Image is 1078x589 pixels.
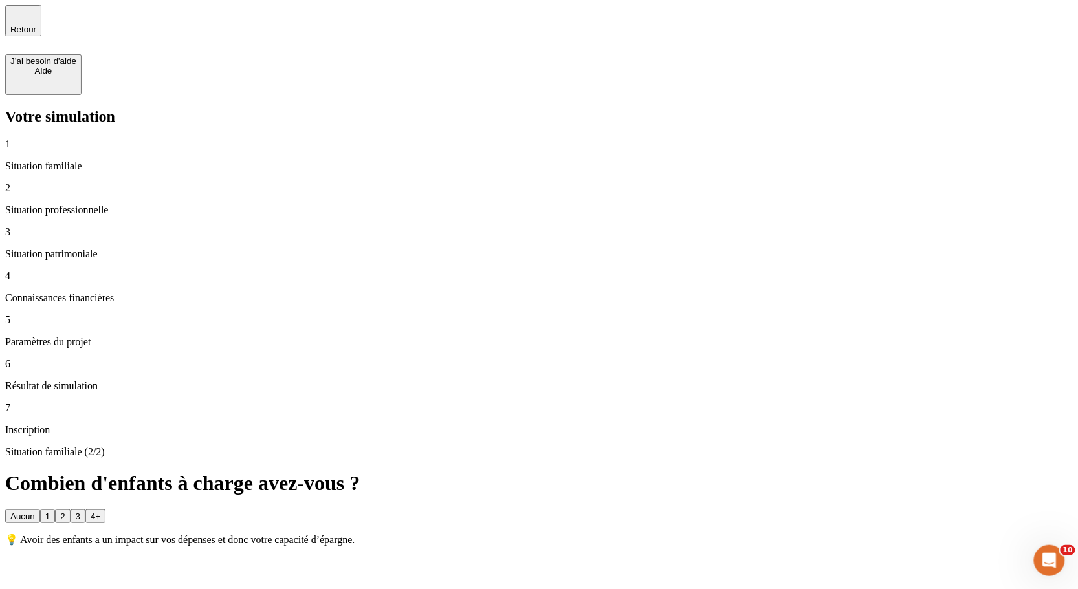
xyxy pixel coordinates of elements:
[5,5,41,36] button: Retour
[5,226,1073,238] p: 3
[5,509,40,523] button: Aucun
[5,270,1073,282] p: 4
[85,509,105,523] button: 4+
[5,358,1073,370] p: 6
[45,511,50,521] div: 1
[10,56,76,66] div: J’ai besoin d'aide
[5,424,1073,436] p: Inscription
[5,138,1073,150] p: 1
[5,292,1073,304] p: Connaissances financières
[55,509,70,523] button: 2
[5,533,1073,546] p: 💡 Avoir des enfants a un impact sur vos dépenses et donc votre capacité d’épargne.
[5,446,1073,458] p: Situation familiale (2/2)
[60,511,65,521] div: 2
[5,182,1073,194] p: 2
[40,509,55,523] button: 1
[71,509,85,523] button: 3
[91,511,100,521] div: 4+
[76,511,80,521] div: 3
[10,66,76,76] div: Aide
[5,54,82,95] button: J’ai besoin d'aideAide
[5,108,1073,125] h2: Votre simulation
[10,511,35,521] div: Aucun
[5,471,1073,495] h1: Combien d'enfants à charge avez-vous ?
[5,314,1073,326] p: 5
[10,25,36,34] span: Retour
[1034,545,1065,576] iframe: Intercom live chat
[5,160,1073,172] p: Situation familiale
[5,402,1073,414] p: 7
[5,248,1073,260] p: Situation patrimoniale
[5,204,1073,216] p: Situation professionnelle
[5,380,1073,392] p: Résultat de simulation
[5,336,1073,348] p: Paramètres du projet
[1061,545,1075,555] span: 10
